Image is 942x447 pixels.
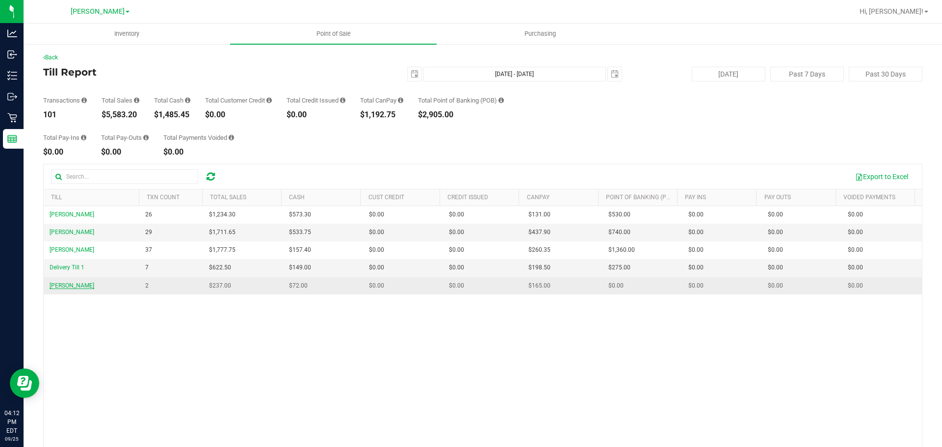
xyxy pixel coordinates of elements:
[145,263,149,272] span: 7
[340,97,345,104] i: Sum of all successful refund transaction amounts from purchase returns resulting in account credi...
[369,263,384,272] span: $0.00
[398,97,403,104] i: Sum of all successful, non-voided payment transaction amounts using CanPay (as well as manual Can...
[688,281,704,290] span: $0.00
[528,228,550,237] span: $437.90
[849,67,922,81] button: Past 30 Days
[7,134,17,144] inline-svg: Reports
[849,168,915,185] button: Export to Excel
[210,194,246,201] a: Total Sales
[134,97,139,104] i: Sum of all successful, non-voided payment transaction amounts (excluding tips and transaction fee...
[843,194,895,201] a: Voided Payments
[289,194,305,201] a: Cash
[50,211,94,218] span: [PERSON_NAME]
[447,194,488,201] a: Credit Issued
[303,29,364,38] span: Point of Sale
[608,67,622,81] span: select
[81,134,86,141] i: Sum of all cash pay-ins added to tills within the date range.
[606,194,676,201] a: Point of Banking (POB)
[360,111,403,119] div: $1,192.75
[528,210,550,219] span: $131.00
[154,111,190,119] div: $1,485.45
[43,67,336,78] h4: Till Report
[449,281,464,290] span: $0.00
[205,111,272,119] div: $0.00
[102,97,139,104] div: Total Sales
[24,24,230,44] a: Inventory
[768,245,783,255] span: $0.00
[498,97,504,104] i: Sum of the successful, non-voided point-of-banking payment transaction amounts, both via payment ...
[101,134,149,141] div: Total Pay-Outs
[608,228,630,237] span: $740.00
[437,24,643,44] a: Purchasing
[685,194,706,201] a: Pay Ins
[770,67,844,81] button: Past 7 Days
[608,281,624,290] span: $0.00
[43,54,58,61] a: Back
[7,71,17,80] inline-svg: Inventory
[860,7,923,15] span: Hi, [PERSON_NAME]!
[209,281,231,290] span: $237.00
[764,194,791,201] a: Pay Outs
[102,111,139,119] div: $5,583.20
[266,97,272,104] i: Sum of all successful, non-voided payment transaction amounts using account credit as the payment...
[848,245,863,255] span: $0.00
[50,246,94,253] span: [PERSON_NAME]
[418,97,504,104] div: Total Point of Banking (POB)
[4,409,19,435] p: 04:12 PM EDT
[4,435,19,443] p: 09/25
[608,210,630,219] span: $530.00
[289,210,311,219] span: $573.30
[768,228,783,237] span: $0.00
[449,245,464,255] span: $0.00
[43,134,86,141] div: Total Pay-Ins
[7,28,17,38] inline-svg: Analytics
[287,111,345,119] div: $0.00
[768,210,783,219] span: $0.00
[848,210,863,219] span: $0.00
[608,263,630,272] span: $275.00
[369,245,384,255] span: $0.00
[369,281,384,290] span: $0.00
[154,97,190,104] div: Total Cash
[369,210,384,219] span: $0.00
[143,134,149,141] i: Sum of all cash pay-outs removed from tills within the date range.
[692,67,765,81] button: [DATE]
[688,210,704,219] span: $0.00
[10,368,39,398] iframe: Resource center
[7,113,17,123] inline-svg: Retail
[289,228,311,237] span: $533.75
[768,281,783,290] span: $0.00
[688,263,704,272] span: $0.00
[145,281,149,290] span: 2
[163,134,234,141] div: Total Payments Voided
[688,228,704,237] span: $0.00
[848,281,863,290] span: $0.00
[408,67,421,81] span: select
[449,263,464,272] span: $0.00
[50,282,94,289] span: [PERSON_NAME]
[360,97,403,104] div: Total CanPay
[418,111,504,119] div: $2,905.00
[43,111,87,119] div: 101
[608,245,635,255] span: $1,360.00
[848,228,863,237] span: $0.00
[209,228,235,237] span: $1,711.65
[7,50,17,59] inline-svg: Inbound
[369,228,384,237] span: $0.00
[688,245,704,255] span: $0.00
[50,229,94,236] span: [PERSON_NAME]
[511,29,569,38] span: Purchasing
[768,263,783,272] span: $0.00
[50,264,84,271] span: Delivery Till 1
[229,134,234,141] i: Sum of all voided payment transaction amounts (excluding tips and transaction fees) within the da...
[527,194,549,201] a: CanPay
[449,228,464,237] span: $0.00
[528,281,550,290] span: $165.00
[145,210,152,219] span: 26
[185,97,190,104] i: Sum of all successful, non-voided cash payment transaction amounts (excluding tips and transactio...
[43,97,87,104] div: Transactions
[287,97,345,104] div: Total Credit Issued
[7,92,17,102] inline-svg: Outbound
[289,281,308,290] span: $72.00
[528,245,550,255] span: $260.35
